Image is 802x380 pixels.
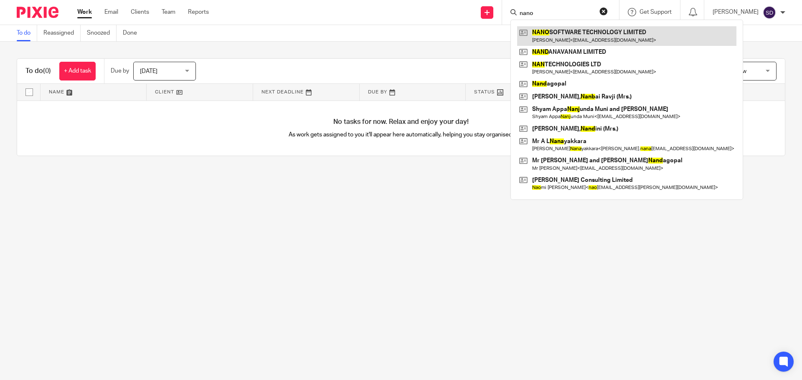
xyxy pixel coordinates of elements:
[59,62,96,81] a: + Add task
[104,8,118,16] a: Email
[17,118,785,126] h4: No tasks for now. Relax and enjoy your day!
[43,25,81,41] a: Reassigned
[188,8,209,16] a: Reports
[123,25,143,41] a: Done
[87,25,117,41] a: Snoozed
[713,8,759,16] p: [PERSON_NAME]
[140,68,157,74] span: [DATE]
[519,10,594,18] input: Search
[763,6,776,19] img: svg%3E
[17,25,37,41] a: To do
[25,67,51,75] h1: To do
[43,68,51,74] span: (0)
[111,67,129,75] p: Due by
[17,7,58,18] img: Pixie
[599,7,608,15] button: Clear
[131,8,149,16] a: Clients
[209,131,593,139] p: As work gets assigned to you it'll appear here automatically, helping you stay organised.
[162,8,175,16] a: Team
[77,8,92,16] a: Work
[640,9,672,15] span: Get Support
